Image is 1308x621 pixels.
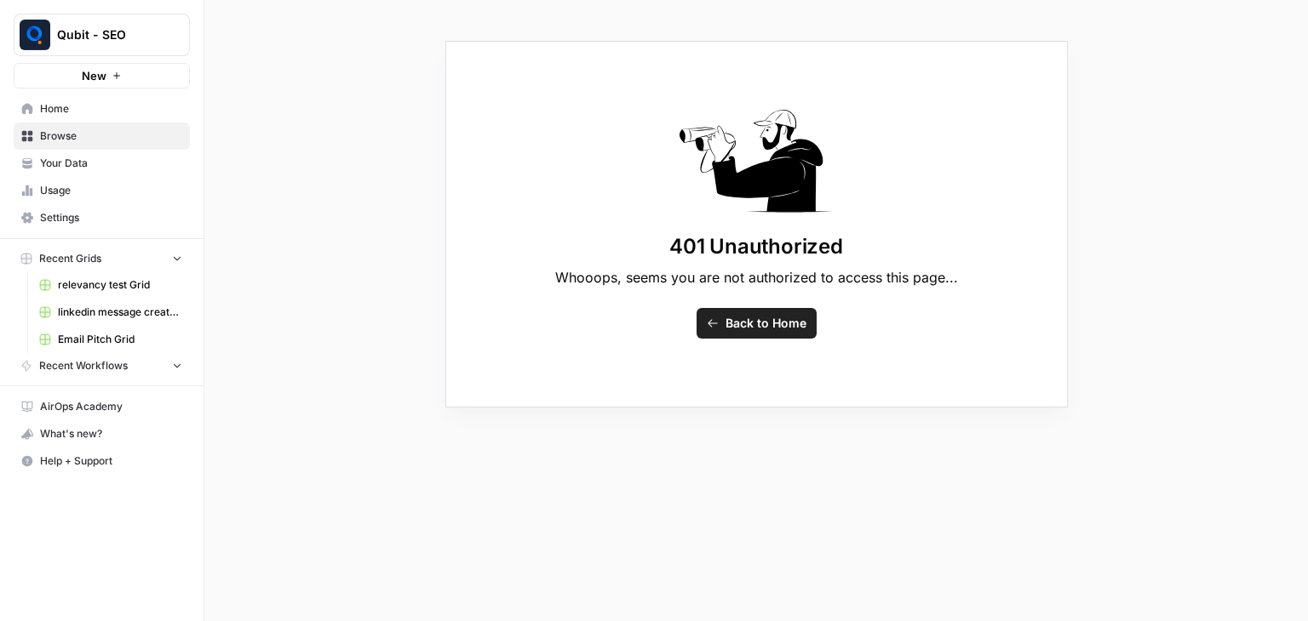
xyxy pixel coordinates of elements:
button: Workspace: Qubit - SEO [14,14,190,56]
a: linkedin message creator [PERSON_NAME] [32,299,190,326]
button: Help + Support [14,447,190,475]
h1: 401 Unauthorized [669,233,842,260]
span: Qubit - SEO [57,26,160,43]
span: Recent Workflows [39,358,128,373]
span: Help + Support [40,453,182,469]
span: linkedin message creator [PERSON_NAME] [58,305,182,320]
a: Browse [14,122,190,150]
span: New [82,67,106,84]
a: Usage [14,177,190,204]
span: Back to Home [726,315,806,332]
a: AirOps Academy [14,393,190,420]
span: Email Pitch Grid [58,332,182,347]
span: Browse [40,128,182,144]
a: Settings [14,204,190,231]
span: Your Data [40,156,182,171]
span: relevancy test Grid [58,277,182,293]
button: Recent Grids [14,246,190,271]
a: Your Data [14,150,190,177]
button: New [14,63,190,88]
a: relevancy test Grid [32,271,190,299]
a: Back to Home [697,308,817,339]
button: Recent Workflows [14,353,190,379]
p: Whooops, seems you are not authorized to access this page... [555,267,958,288]
span: Home [40,101,182,117]
div: What's new? [14,421,189,447]
span: Settings [40,210,182,225]
button: What's new? [14,420,190,447]
a: Home [14,95,190,122]
span: Recent Grids [39,251,101,266]
span: AirOps Academy [40,399,182,414]
a: Email Pitch Grid [32,326,190,353]
span: Usage [40,183,182,198]
img: Qubit - SEO Logo [20,20,50,50]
